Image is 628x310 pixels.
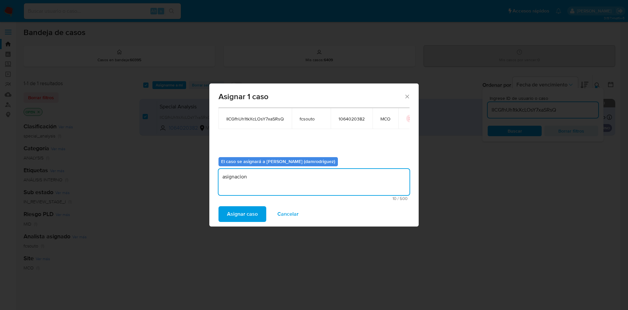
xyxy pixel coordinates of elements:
[226,116,284,122] span: IICGfhUh1tkXcLOsY7xaSRsQ
[218,93,404,100] span: Asignar 1 caso
[220,196,408,201] span: Máximo 500 caracteres
[380,116,391,122] span: MCO
[269,206,307,222] button: Cancelar
[227,207,258,221] span: Asignar caso
[218,169,410,195] textarea: asignacion
[218,206,266,222] button: Asignar caso
[277,207,299,221] span: Cancelar
[406,115,414,122] button: icon-button
[339,116,365,122] span: 1064020382
[404,93,410,99] button: Cerrar ventana
[300,116,323,122] span: fcsouto
[209,83,419,227] div: assign-modal
[221,158,335,165] b: El caso se asignará a [PERSON_NAME] (damrodriguez)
